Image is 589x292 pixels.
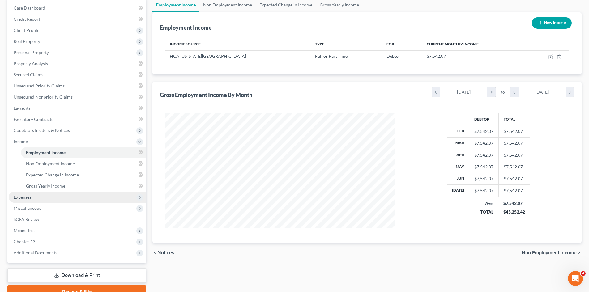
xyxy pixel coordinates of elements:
span: Notices [157,250,174,255]
span: Type [315,42,324,46]
a: Credit Report [9,14,146,25]
td: $7,542.07 [498,161,530,173]
span: Gross Yearly Income [26,183,65,188]
i: chevron_left [510,87,519,97]
i: chevron_left [152,250,157,255]
span: Unsecured Nonpriority Claims [14,94,73,99]
span: Expected Change in Income [26,172,79,177]
i: chevron_right [566,87,574,97]
div: $7,542.07 [474,188,493,194]
a: SOFA Review [9,214,146,225]
i: chevron_right [577,250,582,255]
iframe: Intercom live chat [568,271,583,286]
div: TOTAL [474,209,493,215]
a: Secured Claims [9,69,146,80]
span: Miscellaneous [14,205,41,211]
div: [DATE] [440,87,488,97]
span: Lawsuits [14,105,30,111]
div: $7,542.07 [474,152,493,158]
span: to [501,89,505,95]
span: Non Employment Income [522,250,577,255]
th: [DATE] [447,185,469,197]
button: New Income [532,17,572,29]
a: Lawsuits [9,103,146,114]
th: Jun [447,173,469,184]
div: $7,542.07 [474,176,493,182]
span: HCA [US_STATE][GEOGRAPHIC_DATA] [170,53,246,59]
span: Case Dashboard [14,5,45,11]
a: Case Dashboard [9,2,146,14]
a: Expected Change in Income [21,169,146,180]
button: chevron_left Notices [152,250,174,255]
span: 4 [581,271,586,276]
div: Gross Employment Income By Month [160,91,252,99]
th: Total [498,113,530,125]
div: [DATE] [519,87,566,97]
i: chevron_right [487,87,496,97]
span: Secured Claims [14,72,43,77]
div: $7,542.07 [474,128,493,134]
span: Unsecured Priority Claims [14,83,65,88]
span: Credit Report [14,16,40,22]
td: $7,542.07 [498,149,530,161]
button: Non Employment Income chevron_right [522,250,582,255]
th: Apr [447,149,469,161]
span: Debtor [386,53,400,59]
div: Employment Income [160,24,212,31]
span: Income Source [170,42,201,46]
span: Means Test [14,228,35,233]
div: $7,542.07 [503,200,525,206]
th: Feb [447,125,469,137]
td: $7,542.07 [498,137,530,149]
span: Non Employment Income [26,161,75,166]
div: $7,542.07 [474,140,493,146]
span: SOFA Review [14,217,39,222]
td: $7,542.07 [498,125,530,137]
span: Real Property [14,39,40,44]
span: Income [14,139,28,144]
i: chevron_left [432,87,440,97]
span: Employment Income [26,150,66,155]
th: Mar [447,137,469,149]
a: Property Analysis [9,58,146,69]
div: $7,542.07 [474,164,493,170]
span: Full or Part Time [315,53,348,59]
th: Debtor [469,113,498,125]
span: Codebtors Insiders & Notices [14,128,70,133]
span: For [386,42,394,46]
a: Unsecured Priority Claims [9,80,146,91]
span: Current Monthly Income [427,42,479,46]
span: Personal Property [14,50,49,55]
a: Download & Print [7,268,146,283]
a: Unsecured Nonpriority Claims [9,91,146,103]
td: $7,542.07 [498,185,530,197]
span: Chapter 13 [14,239,35,244]
th: May [447,161,469,173]
span: Expenses [14,194,31,200]
div: $45,252.42 [503,209,525,215]
a: Gross Yearly Income [21,180,146,192]
span: Executory Contracts [14,116,53,122]
div: Avg. [474,200,493,206]
span: Property Analysis [14,61,48,66]
a: Employment Income [21,147,146,158]
td: $7,542.07 [498,173,530,184]
span: Additional Documents [14,250,57,255]
span: $7,542.07 [427,53,446,59]
a: Non Employment Income [21,158,146,169]
span: Client Profile [14,28,39,33]
a: Executory Contracts [9,114,146,125]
